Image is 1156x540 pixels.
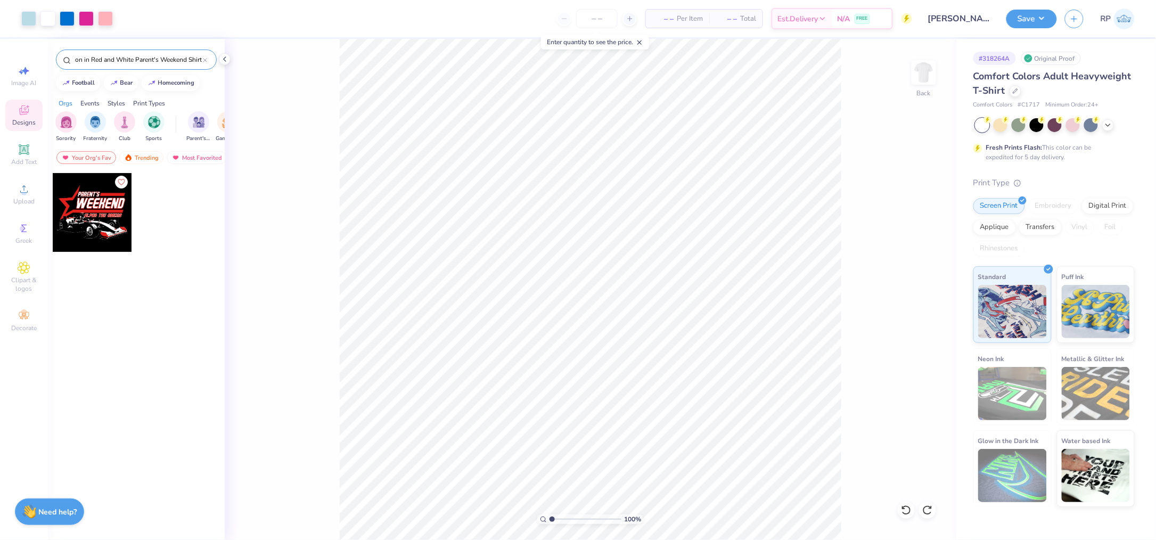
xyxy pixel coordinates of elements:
[62,80,70,86] img: trend_line.gif
[143,111,165,143] button: filter button
[917,88,931,98] div: Back
[1101,13,1111,25] span: RP
[84,135,108,143] span: Fraternity
[84,111,108,143] div: filter for Fraternity
[55,111,77,143] div: filter for Sorority
[119,135,130,143] span: Club
[104,75,138,91] button: bear
[1062,367,1130,420] img: Metallic & Glitter Ink
[1098,219,1123,235] div: Foil
[186,111,211,143] div: filter for Parent's Weekend
[978,435,1039,446] span: Glow in the Dark Ink
[1101,9,1135,29] a: RP
[110,80,118,86] img: trend_line.gif
[973,52,1016,65] div: # 318264A
[193,116,205,128] img: Parent's Weekend Image
[80,99,100,108] div: Events
[56,151,116,164] div: Your Org's Fav
[133,99,165,108] div: Print Types
[541,35,649,50] div: Enter quantity to see the price.
[740,13,756,24] span: Total
[12,118,36,127] span: Designs
[838,13,850,24] span: N/A
[973,177,1135,189] div: Print Type
[114,111,135,143] div: filter for Club
[147,80,156,86] img: trend_line.gif
[778,13,818,24] span: Est. Delivery
[12,79,37,87] span: Image AI
[978,449,1047,502] img: Glow in the Dark Ink
[978,271,1006,282] span: Standard
[677,13,703,24] span: Per Item
[119,116,130,128] img: Club Image
[973,219,1016,235] div: Applique
[1046,101,1099,110] span: Minimum Order: 24 +
[56,75,100,91] button: football
[171,154,180,161] img: most_fav.gif
[142,75,200,91] button: homecoming
[60,116,72,128] img: Sorority Image
[1062,271,1084,282] span: Puff Ink
[1062,285,1130,338] img: Puff Ink
[973,101,1013,110] span: Comfort Colors
[59,99,72,108] div: Orgs
[1062,353,1125,364] span: Metallic & Glitter Ink
[148,116,160,128] img: Sports Image
[89,116,101,128] img: Fraternity Image
[216,111,240,143] button: filter button
[72,80,95,86] div: football
[652,13,674,24] span: – –
[986,143,1043,152] strong: Fresh Prints Flash:
[978,367,1047,420] img: Neon Ink
[146,135,162,143] span: Sports
[216,111,240,143] div: filter for Game Day
[73,54,203,65] input: Try "Alpha"
[1062,449,1130,502] img: Water based Ink
[13,197,35,206] span: Upload
[576,9,618,28] input: – –
[1028,198,1079,214] div: Embroidery
[11,158,37,166] span: Add Text
[108,99,125,108] div: Styles
[11,324,37,332] span: Decorate
[119,151,163,164] div: Trending
[5,276,43,293] span: Clipart & logos
[973,241,1025,257] div: Rhinestones
[186,111,211,143] button: filter button
[222,116,234,128] img: Game Day Image
[158,80,195,86] div: homecoming
[913,62,934,83] img: Back
[84,111,108,143] button: filter button
[124,154,133,161] img: trending.gif
[857,15,868,22] span: FREE
[186,135,211,143] span: Parent's Weekend
[39,507,77,517] strong: Need help?
[120,80,133,86] div: bear
[1062,435,1111,446] span: Water based Ink
[973,198,1025,214] div: Screen Print
[143,111,165,143] div: filter for Sports
[216,135,240,143] span: Game Day
[114,111,135,143] button: filter button
[1114,9,1135,29] img: Rose Pineda
[716,13,737,24] span: – –
[55,111,77,143] button: filter button
[1018,101,1040,110] span: # C1717
[1021,52,1081,65] div: Original Proof
[1019,219,1062,235] div: Transfers
[56,135,76,143] span: Sorority
[920,8,998,29] input: Untitled Design
[1082,198,1134,214] div: Digital Print
[167,151,227,164] div: Most Favorited
[978,285,1047,338] img: Standard
[1065,219,1095,235] div: Vinyl
[973,70,1132,97] span: Comfort Colors Adult Heavyweight T-Shirt
[16,236,32,245] span: Greek
[624,514,641,524] span: 100 %
[115,176,128,189] button: Like
[61,154,70,161] img: most_fav.gif
[1006,10,1057,28] button: Save
[978,353,1004,364] span: Neon Ink
[986,143,1117,162] div: This color can be expedited for 5 day delivery.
